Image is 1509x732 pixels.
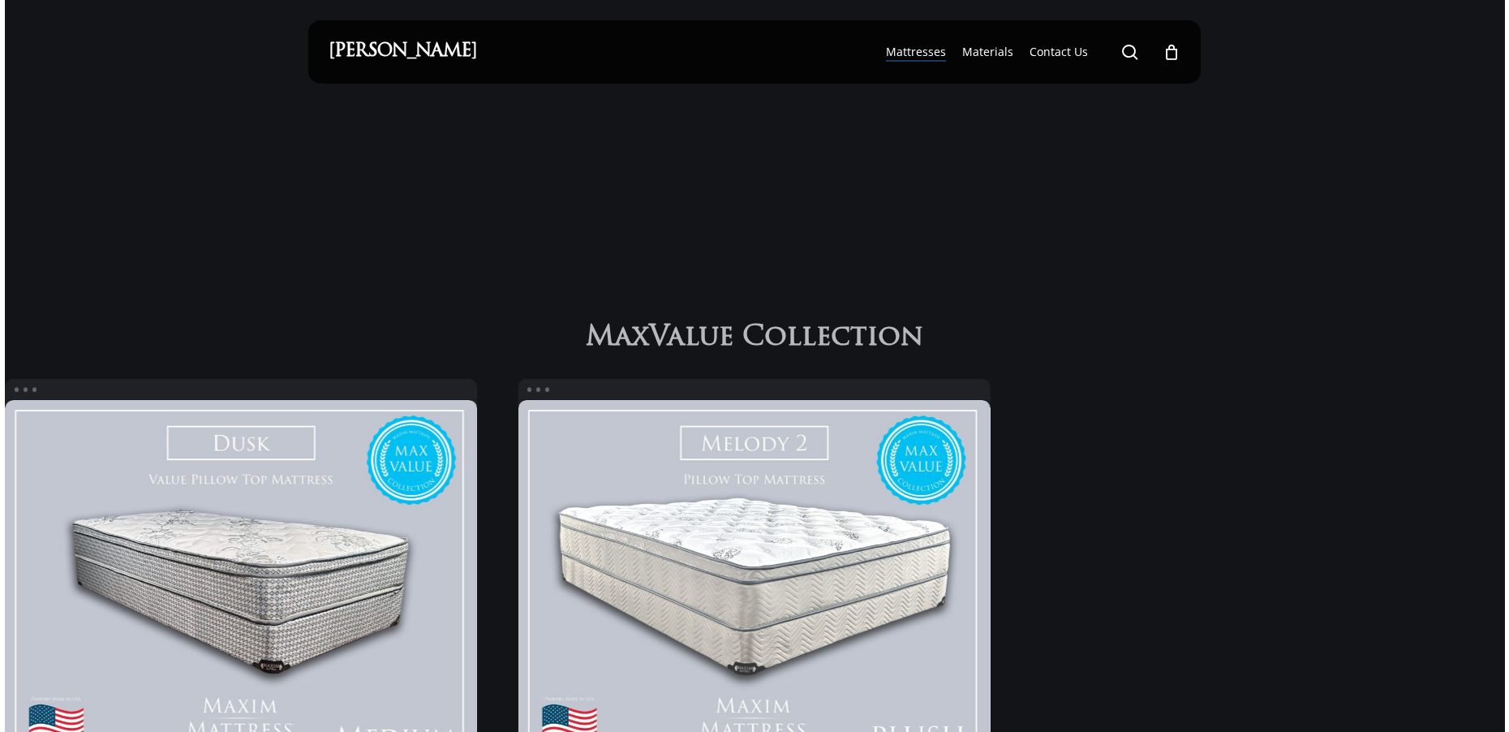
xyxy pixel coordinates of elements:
span: MaxValue [586,321,733,355]
span: Collection [742,321,923,355]
h2: MaxValue Collection [578,319,931,355]
span: Mattresses [886,44,946,59]
a: Materials [962,44,1013,60]
a: Cart [1163,43,1180,61]
span: Materials [962,44,1013,59]
a: Mattresses [886,44,946,60]
a: Contact Us [1030,44,1088,60]
span: Contact Us [1030,44,1088,59]
nav: Main Menu [878,20,1180,84]
a: [PERSON_NAME] [329,43,477,61]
